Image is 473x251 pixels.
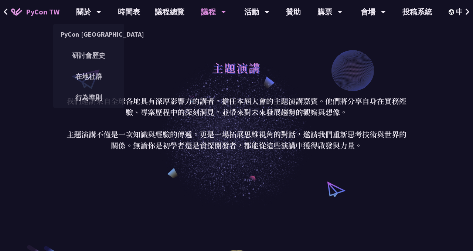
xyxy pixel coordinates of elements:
[4,3,67,21] a: PyCon TW
[11,8,22,16] img: Home icon of PyCon TW 2025
[26,6,59,17] span: PyCon TW
[65,96,408,151] p: 我們邀請來自全球各地具有深厚影響力的講者，擔任本屆大會的主題演講嘉賓。他們將分享自身在實務經驗、專案歷程中的深刻洞見，並帶來對未來發展趨勢的觀察與想像。 主題演講不僅是一次知識與經驗的傳遞，更是...
[449,9,456,15] img: Locale Icon
[212,57,261,79] h1: 主題演講
[53,89,124,106] a: 行為準則
[53,26,124,43] a: PyCon [GEOGRAPHIC_DATA]
[53,68,124,85] a: 在地社群
[53,47,124,64] a: 研討會歷史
